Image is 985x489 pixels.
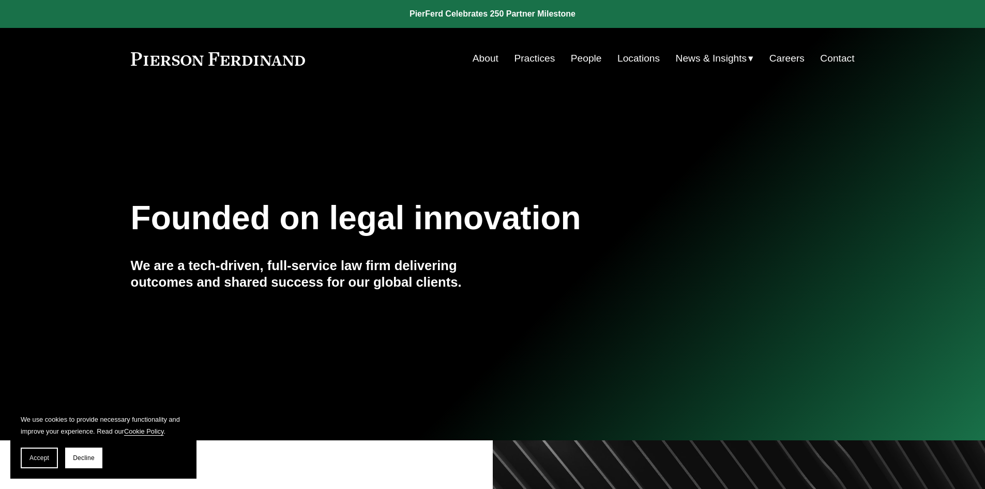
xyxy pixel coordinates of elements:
[21,413,186,437] p: We use cookies to provide necessary functionality and improve your experience. Read our .
[571,49,602,68] a: People
[65,448,102,468] button: Decline
[21,448,58,468] button: Accept
[473,49,498,68] a: About
[769,49,805,68] a: Careers
[676,50,747,68] span: News & Insights
[73,454,95,462] span: Decline
[131,257,493,291] h4: We are a tech-driven, full-service law firm delivering outcomes and shared success for our global...
[676,49,754,68] a: folder dropdown
[131,199,734,237] h1: Founded on legal innovation
[29,454,49,462] span: Accept
[617,49,660,68] a: Locations
[124,427,164,435] a: Cookie Policy
[10,403,196,479] section: Cookie banner
[820,49,854,68] a: Contact
[514,49,555,68] a: Practices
